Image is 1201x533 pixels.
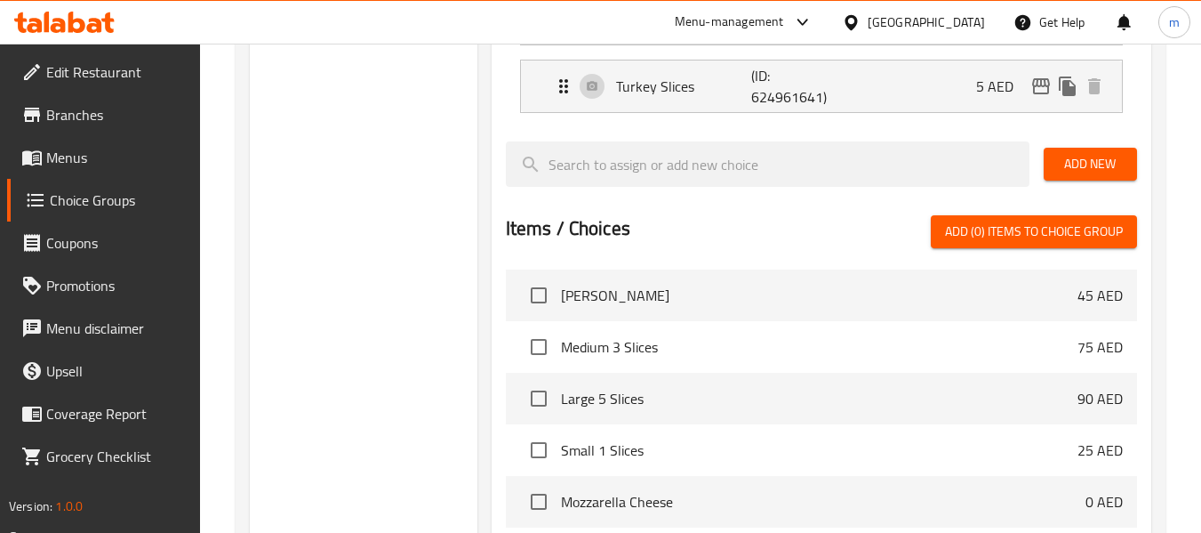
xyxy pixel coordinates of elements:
span: Choice Groups [50,190,187,211]
h2: Items / Choices [506,215,630,242]
span: 1.0.0 [55,495,83,518]
span: Select choice [520,380,557,417]
span: Promotions [46,275,187,296]
span: Edit Restaurant [46,61,187,83]
a: Choice Groups [7,179,201,222]
span: [PERSON_NAME] [561,285,1077,306]
span: Select choice [520,432,557,469]
span: Grocery Checklist [46,446,187,467]
a: Grocery Checklist [7,435,201,478]
span: Select choice [520,277,557,314]
p: 0 AED [1085,491,1123,513]
p: 75 AED [1077,336,1123,358]
a: Coverage Report [7,392,201,435]
button: Add New [1044,148,1137,181]
div: Menu-management [675,12,784,33]
div: [GEOGRAPHIC_DATA] [868,12,985,32]
p: Turkey Slices [616,76,752,97]
p: 5 AED [976,76,1028,97]
span: Medium 3 Slices [561,336,1077,358]
button: edit [1028,73,1054,100]
input: search [506,141,1029,187]
span: Menus [46,147,187,168]
a: Menu disclaimer [7,307,201,350]
button: duplicate [1054,73,1081,100]
span: Add (0) items to choice group [945,221,1123,243]
p: (ID: 624961641) [751,65,842,108]
span: Small 1 Slices [561,440,1077,461]
button: Add (0) items to choice group [931,215,1137,248]
span: Coverage Report [46,403,187,424]
p: 45 AED [1077,285,1123,306]
p: 90 AED [1077,388,1123,409]
a: Coupons [7,222,201,264]
div: Expand [521,61,1122,112]
a: Menus [7,136,201,179]
span: Coupons [46,232,187,254]
a: Upsell [7,350,201,392]
span: Upsell [46,360,187,382]
p: 25 AED [1077,440,1123,461]
button: delete [1081,73,1108,100]
span: Select choice [520,328,557,366]
a: Promotions [7,264,201,307]
span: Select choice [520,483,557,521]
span: Large 5 Slices [561,388,1077,409]
span: Menu disclaimer [46,318,187,339]
span: Add New [1058,153,1123,175]
span: Version: [9,495,52,518]
a: Edit Restaurant [7,51,201,93]
span: Branches [46,104,187,125]
span: Mozzarella Cheese [561,491,1085,513]
li: Expand [506,52,1137,120]
a: Branches [7,93,201,136]
span: m [1169,12,1180,32]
